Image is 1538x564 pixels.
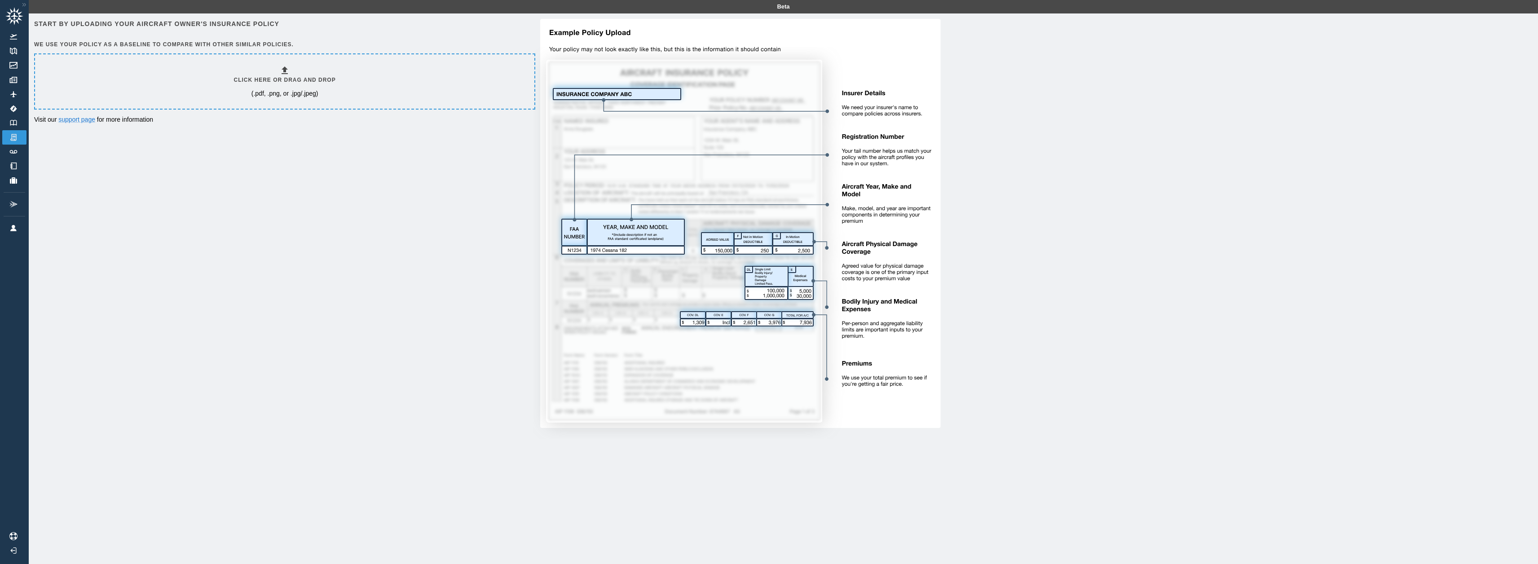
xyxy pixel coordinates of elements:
[58,116,95,123] a: support page
[533,19,941,439] img: policy-upload-example-5e420760c1425035513a.svg
[34,40,533,49] h6: We use your policy as a baseline to compare with other similar policies.
[251,89,318,98] p: (.pdf, .png, or .jpg/.jpeg)
[34,19,533,29] h6: Start by uploading your aircraft owner's insurance policy
[34,115,533,124] p: Visit our for more information
[234,76,335,84] h6: Click here or drag and drop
